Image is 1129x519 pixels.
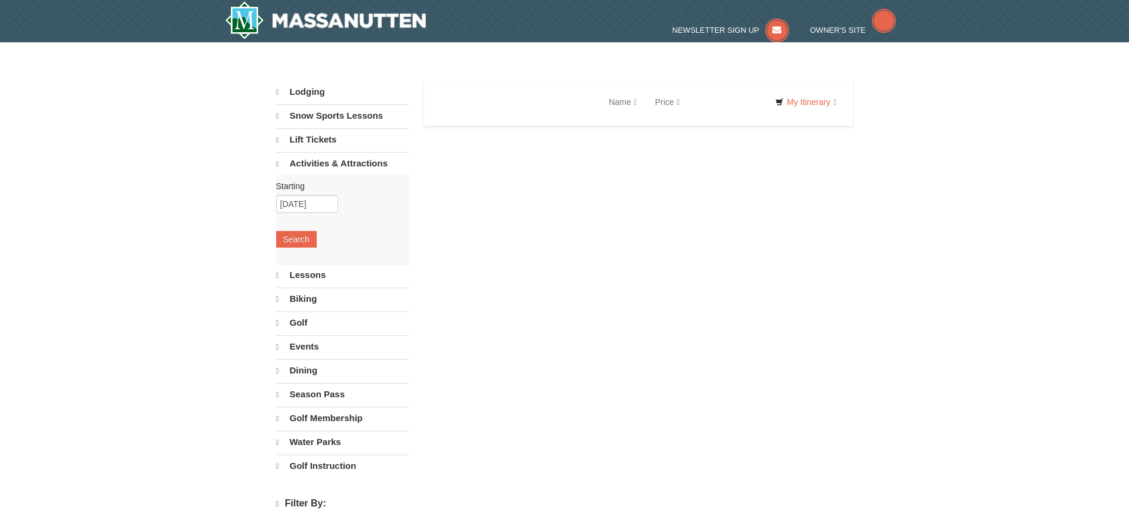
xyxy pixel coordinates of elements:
[672,26,759,35] span: Newsletter Sign Up
[276,455,409,477] a: Golf Instruction
[646,90,689,114] a: Price
[276,231,317,248] button: Search
[276,104,409,127] a: Snow Sports Lessons
[225,1,426,39] a: Massanutten Resort
[225,1,426,39] img: Massanutten Resort Logo
[276,431,409,453] a: Water Parks
[276,288,409,310] a: Biking
[276,180,400,192] label: Starting
[276,264,409,286] a: Lessons
[276,152,409,175] a: Activities & Attractions
[768,93,844,111] a: My Itinerary
[276,498,409,509] h4: Filter By:
[276,359,409,382] a: Dining
[276,383,409,406] a: Season Pass
[276,81,409,103] a: Lodging
[276,335,409,358] a: Events
[810,26,896,35] a: Owner's Site
[600,90,646,114] a: Name
[276,407,409,430] a: Golf Membership
[276,128,409,151] a: Lift Tickets
[276,311,409,334] a: Golf
[672,26,789,35] a: Newsletter Sign Up
[810,26,866,35] span: Owner's Site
